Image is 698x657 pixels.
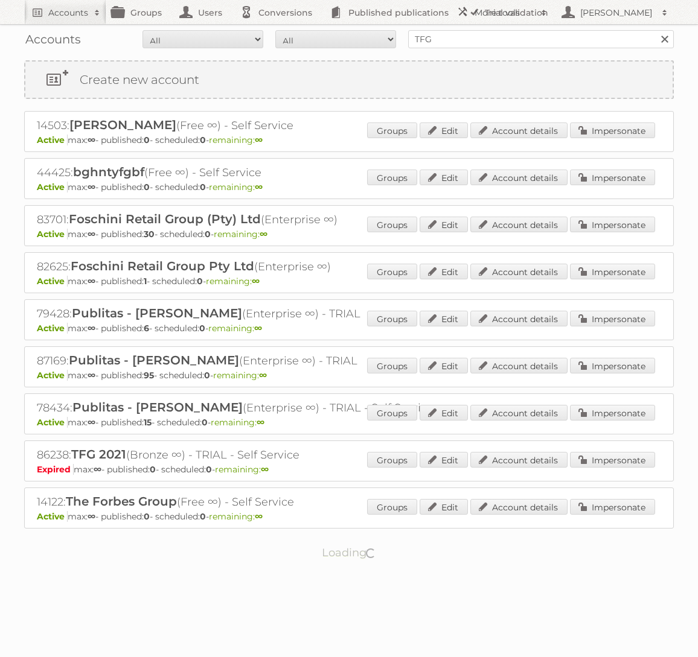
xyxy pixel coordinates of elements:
[144,511,150,522] strong: 0
[570,122,655,138] a: Impersonate
[88,370,95,381] strong: ∞
[420,264,468,279] a: Edit
[37,229,68,240] span: Active
[367,358,417,373] a: Groups
[475,7,535,19] h2: More tools
[37,511,68,522] span: Active
[470,499,568,515] a: Account details
[37,212,459,227] h2: 83701: (Enterprise ∞)
[37,323,68,334] span: Active
[37,464,74,475] span: Expired
[209,135,263,145] span: remaining:
[144,323,149,334] strong: 6
[420,499,468,515] a: Edit
[206,276,260,287] span: remaining:
[144,182,150,192] strong: 0
[255,511,263,522] strong: ∞
[37,276,68,287] span: Active
[200,135,206,145] strong: 0
[367,452,417,468] a: Groups
[200,511,206,522] strong: 0
[199,323,205,334] strong: 0
[470,122,568,138] a: Account details
[144,229,155,240] strong: 30
[367,405,417,421] a: Groups
[66,494,177,509] span: The Forbes Group
[72,400,243,414] span: Publitas - [PERSON_NAME]
[260,229,267,240] strong: ∞
[37,118,459,133] h2: 14503: (Free ∞) - Self Service
[284,541,415,565] p: Loading
[37,464,661,475] p: max: - published: - scheduled: -
[37,276,661,287] p: max: - published: - scheduled: -
[420,405,468,421] a: Edit
[88,276,95,287] strong: ∞
[88,417,95,428] strong: ∞
[209,182,263,192] span: remaining:
[367,264,417,279] a: Groups
[37,447,459,463] h2: 86238: (Bronze ∞) - TRIAL - Self Service
[37,135,68,145] span: Active
[37,494,459,510] h2: 14122: (Free ∞) - Self Service
[144,276,147,287] strong: 1
[204,370,210,381] strong: 0
[37,165,459,180] h2: 44425: (Free ∞) - Self Service
[257,417,264,428] strong: ∞
[261,464,269,475] strong: ∞
[420,217,468,232] a: Edit
[570,405,655,421] a: Impersonate
[69,212,261,226] span: Foschini Retail Group (Pty) Ltd
[213,370,267,381] span: remaining:
[570,358,655,373] a: Impersonate
[570,311,655,326] a: Impersonate
[37,400,459,416] h2: 78434: (Enterprise ∞) - TRIAL - Self Service
[208,323,262,334] span: remaining:
[367,170,417,185] a: Groups
[209,511,263,522] span: remaining:
[94,464,101,475] strong: ∞
[205,229,211,240] strong: 0
[254,323,262,334] strong: ∞
[420,311,468,326] a: Edit
[37,229,661,240] p: max: - published: - scheduled: -
[570,452,655,468] a: Impersonate
[37,306,459,322] h2: 79428: (Enterprise ∞) - TRIAL
[69,118,176,132] span: [PERSON_NAME]
[570,264,655,279] a: Impersonate
[48,7,88,19] h2: Accounts
[197,276,203,287] strong: 0
[577,7,656,19] h2: [PERSON_NAME]
[25,62,673,98] a: Create new account
[37,182,661,192] p: max: - published: - scheduled: -
[37,370,661,381] p: max: - published: - scheduled: -
[255,135,263,145] strong: ∞
[72,306,242,320] span: Publitas - [PERSON_NAME]
[88,229,95,240] strong: ∞
[73,165,144,179] span: bghntyfgbf
[37,370,68,381] span: Active
[71,447,126,462] span: TFG 2021
[367,122,417,138] a: Groups
[570,499,655,515] a: Impersonate
[570,217,655,232] a: Impersonate
[37,323,661,334] p: max: - published: - scheduled: -
[470,311,568,326] a: Account details
[367,311,417,326] a: Groups
[37,182,68,192] span: Active
[206,464,212,475] strong: 0
[69,353,239,367] span: Publitas - [PERSON_NAME]
[37,135,661,145] p: max: - published: - scheduled: -
[259,370,267,381] strong: ∞
[88,182,95,192] strong: ∞
[470,170,568,185] a: Account details
[144,417,152,428] strong: 15
[470,358,568,373] a: Account details
[420,358,468,373] a: Edit
[37,511,661,522] p: max: - published: - scheduled: -
[88,511,95,522] strong: ∞
[150,464,156,475] strong: 0
[420,452,468,468] a: Edit
[144,370,154,381] strong: 95
[367,217,417,232] a: Groups
[420,122,468,138] a: Edit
